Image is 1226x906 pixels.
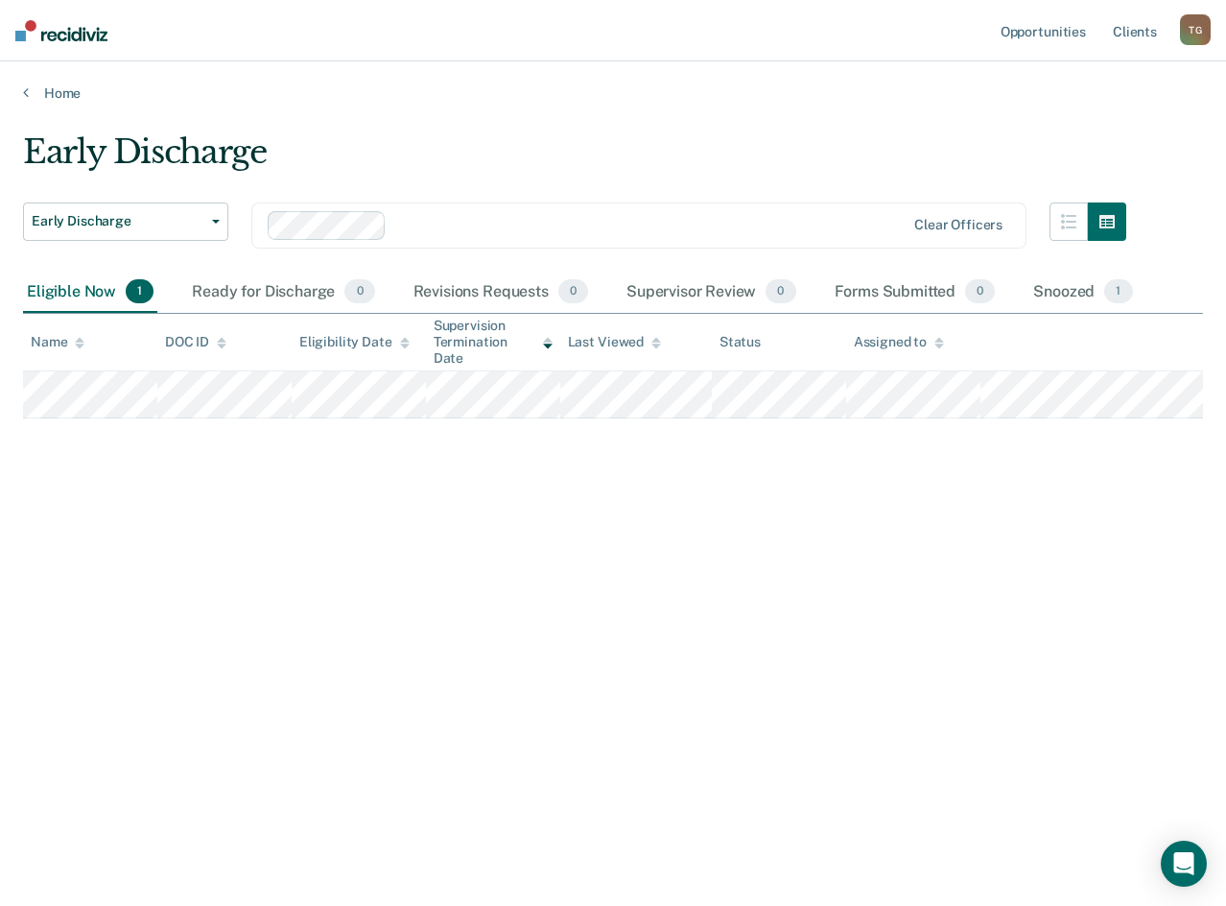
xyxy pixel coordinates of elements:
button: Early Discharge [23,203,228,241]
div: Last Viewed [568,334,661,350]
div: Supervisor Review0 [623,272,800,314]
div: Status [719,334,761,350]
div: Open Intercom Messenger [1161,841,1207,887]
span: 0 [344,279,374,304]
a: Home [23,84,1203,102]
div: Snoozed1 [1029,272,1136,314]
span: 1 [1104,279,1132,304]
div: Early Discharge [23,132,1126,187]
div: Name [31,334,84,350]
div: Clear officers [914,217,1002,233]
div: DOC ID [165,334,226,350]
span: Early Discharge [32,213,204,229]
div: Forms Submitted0 [831,272,1000,314]
div: Revisions Requests0 [410,272,592,314]
div: T G [1180,14,1211,45]
div: Assigned to [854,334,944,350]
span: 0 [965,279,995,304]
img: Recidiviz [15,20,107,41]
div: Eligibility Date [299,334,410,350]
div: Supervision Termination Date [434,318,553,366]
div: Ready for Discharge0 [188,272,378,314]
button: TG [1180,14,1211,45]
div: Eligible Now1 [23,272,157,314]
span: 0 [766,279,795,304]
span: 1 [126,279,153,304]
span: 0 [558,279,588,304]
